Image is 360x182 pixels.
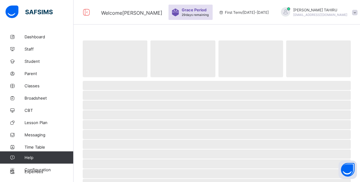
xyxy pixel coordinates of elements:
span: ‌ [83,120,351,129]
span: ‌ [83,140,351,149]
span: Grace Period [182,8,207,12]
span: ‌ [83,169,351,178]
span: ‌ [150,40,215,77]
button: Open asap [339,161,357,179]
img: safsims [6,6,53,18]
span: ‌ [83,81,351,90]
span: Dashboard [25,34,74,39]
span: session/term information [219,10,269,15]
span: ‌ [83,159,351,169]
img: sticker-purple.71386a28dfed39d6af7621340158ba97.svg [172,9,179,16]
span: ‌ [83,150,351,159]
span: Broadsheet [25,96,74,100]
span: ‌ [83,40,147,77]
span: ‌ [83,91,351,100]
span: ‌ [83,130,351,139]
span: ‌ [83,100,351,110]
span: Lesson Plan [25,120,74,125]
span: ‌ [286,40,351,77]
span: Classes [25,83,74,88]
span: CBT [25,108,74,113]
span: [PERSON_NAME] TAHIRU [293,8,347,12]
span: Messaging [25,132,74,137]
span: [EMAIL_ADDRESS][DOMAIN_NAME] [293,13,347,17]
span: Configuration [25,167,73,172]
span: 29 days remaining [182,13,209,17]
span: Staff [25,47,74,51]
span: Student [25,59,74,64]
span: Welcome [PERSON_NAME] [101,10,162,16]
span: Time Table [25,145,74,150]
span: Parent [25,71,74,76]
span: ‌ [218,40,283,77]
span: ‌ [83,110,351,119]
span: Help [25,155,73,160]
